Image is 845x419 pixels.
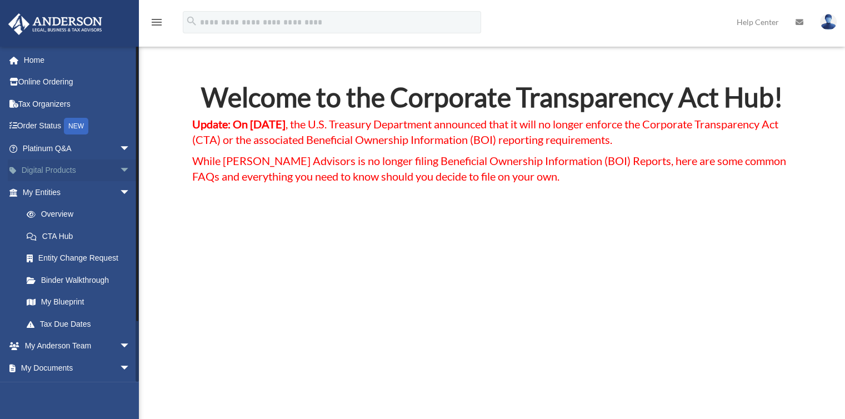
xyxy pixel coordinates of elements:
a: Home [8,49,147,71]
a: My Blueprint [16,291,147,313]
span: , the U.S. Treasury Department announced that it will no longer enforce the Corporate Transparenc... [192,117,778,146]
a: My Documentsarrow_drop_down [8,357,147,379]
a: CTA Hub [16,225,142,247]
span: arrow_drop_down [119,181,142,204]
a: Overview [16,203,147,226]
i: menu [150,16,163,29]
span: arrow_drop_down [119,357,142,380]
span: arrow_drop_down [119,335,142,358]
a: Binder Walkthrough [16,269,147,291]
span: arrow_drop_down [119,379,142,402]
a: Digital Productsarrow_drop_down [8,159,147,182]
a: Online Ordering [8,71,147,93]
a: Order StatusNEW [8,115,147,138]
h2: Welcome to the Corporate Transparency Act Hub! [192,84,792,116]
a: My Entitiesarrow_drop_down [8,181,147,203]
a: Online Learningarrow_drop_down [8,379,147,401]
img: Anderson Advisors Platinum Portal [5,13,106,35]
a: Tax Organizers [8,93,147,115]
i: search [186,15,198,27]
span: arrow_drop_down [119,137,142,160]
a: Tax Due Dates [16,313,147,335]
span: While [PERSON_NAME] Advisors is no longer filing Beneficial Ownership Information (BOI) Reports, ... [192,154,786,183]
div: NEW [64,118,88,134]
strong: Update: On [DATE] [192,117,286,131]
span: arrow_drop_down [119,159,142,182]
a: Entity Change Request [16,247,147,270]
a: Platinum Q&Aarrow_drop_down [8,137,147,159]
img: User Pic [820,14,837,30]
a: My Anderson Teamarrow_drop_down [8,335,147,357]
a: menu [150,19,163,29]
